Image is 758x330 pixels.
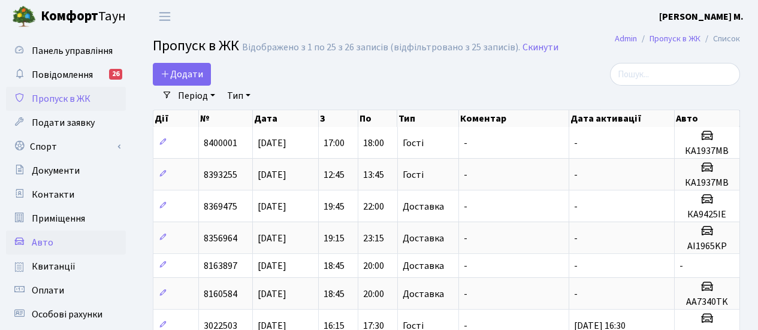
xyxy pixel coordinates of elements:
[6,39,126,63] a: Панель управління
[464,259,467,273] span: -
[358,110,398,127] th: По
[574,259,578,273] span: -
[680,146,735,157] h5: КА1937МВ
[615,32,637,45] a: Admin
[464,168,467,181] span: -
[204,287,237,301] span: 8160584
[6,111,126,135] a: Подати заявку
[363,137,384,150] span: 18:00
[6,255,126,278] a: Квитанції
[150,7,180,26] button: Переключити навігацію
[610,63,740,86] input: Пошук...
[574,200,578,213] span: -
[32,212,85,225] span: Приміщення
[403,170,424,180] span: Гості
[6,302,126,326] a: Особові рахунки
[32,92,90,105] span: Пропуск в ЖК
[464,200,467,213] span: -
[363,200,384,213] span: 22:00
[403,289,444,299] span: Доставка
[258,287,286,301] span: [DATE]
[32,116,95,129] span: Подати заявку
[459,110,569,127] th: Коментар
[675,110,740,127] th: Авто
[204,232,237,245] span: 8356964
[32,236,53,249] span: Авто
[109,69,122,80] div: 26
[32,260,76,273] span: Квитанції
[464,137,467,150] span: -
[204,137,237,150] span: 8400001
[659,10,744,23] b: [PERSON_NAME] М.
[242,42,520,53] div: Відображено з 1 по 25 з 26 записів (відфільтровано з 25 записів).
[464,287,467,301] span: -
[403,261,444,271] span: Доставка
[324,287,345,301] span: 18:45
[574,168,578,181] span: -
[32,284,64,297] span: Оплати
[153,63,211,86] a: Додати
[6,87,126,111] a: Пропуск в ЖК
[258,259,286,273] span: [DATE]
[6,159,126,183] a: Документи
[363,168,384,181] span: 13:45
[41,7,98,26] b: Комфорт
[324,232,345,245] span: 19:15
[464,232,467,245] span: -
[680,296,735,308] h5: AA7340TK
[319,110,358,127] th: З
[523,42,558,53] a: Скинути
[258,168,286,181] span: [DATE]
[12,5,36,29] img: logo.png
[574,137,578,150] span: -
[324,137,345,150] span: 17:00
[204,200,237,213] span: 8369475
[253,110,319,127] th: Дата
[6,231,126,255] a: Авто
[650,32,700,45] a: Пропуск в ЖК
[204,259,237,273] span: 8163897
[258,200,286,213] span: [DATE]
[363,232,384,245] span: 23:15
[700,32,740,46] li: Список
[363,287,384,301] span: 20:00
[680,241,735,252] h5: AI1965KP
[153,35,239,56] span: Пропуск в ЖК
[403,234,444,243] span: Доставка
[397,110,458,127] th: Тип
[161,68,203,81] span: Додати
[199,110,253,127] th: №
[659,10,744,24] a: [PERSON_NAME] М.
[680,209,735,220] h5: КА9425ІЕ
[574,287,578,301] span: -
[569,110,675,127] th: Дата активації
[153,110,199,127] th: Дії
[173,86,220,106] a: Період
[403,138,424,148] span: Гості
[32,164,80,177] span: Документи
[6,135,126,159] a: Спорт
[6,278,126,302] a: Оплати
[222,86,255,106] a: Тип
[324,200,345,213] span: 19:45
[574,232,578,245] span: -
[258,232,286,245] span: [DATE]
[324,259,345,273] span: 18:45
[32,44,113,57] span: Панель управління
[258,137,286,150] span: [DATE]
[32,188,74,201] span: Контакти
[680,259,683,273] span: -
[204,168,237,181] span: 8393255
[324,168,345,181] span: 12:45
[363,259,384,273] span: 20:00
[6,183,126,207] a: Контакти
[403,202,444,211] span: Доставка
[6,63,126,87] a: Повідомлення26
[41,7,126,27] span: Таун
[32,308,102,321] span: Особові рахунки
[597,26,758,52] nav: breadcrumb
[6,207,126,231] a: Приміщення
[32,68,93,81] span: Повідомлення
[680,177,735,189] h5: КА1937МВ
